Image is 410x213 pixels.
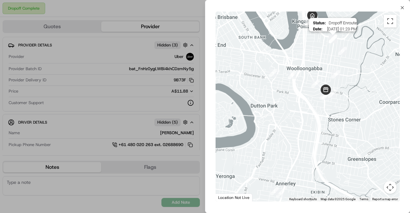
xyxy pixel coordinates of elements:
span: Dropoff Enroute [328,20,357,25]
div: 2 [270,187,279,195]
button: Keyboard shortcuts [289,197,317,201]
div: 15 [305,19,314,27]
span: Map data ©2025 Google [321,197,356,201]
div: Location Not Live [216,193,252,201]
div: 3 [269,69,277,77]
div: 8 [322,92,330,100]
div: 1 [276,189,284,198]
span: [DATE] 01:23 PM [325,27,357,31]
div: 5 [311,79,320,88]
span: Date : [313,27,322,31]
a: Open this area in Google Maps (opens a new window) [217,193,238,201]
div: 9 [328,89,336,98]
div: 14 [329,35,337,43]
div: 7 [320,91,328,100]
div: 10 [332,70,340,78]
div: 4 [288,71,296,79]
img: Google [217,193,238,201]
div: 13 [329,35,337,43]
button: Toggle fullscreen view [384,15,397,28]
div: 11 [338,47,347,55]
a: Report a map error [372,197,398,201]
a: Terms (opens in new tab) [359,197,368,201]
span: Status : [313,20,326,25]
button: Map camera controls [384,181,397,194]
